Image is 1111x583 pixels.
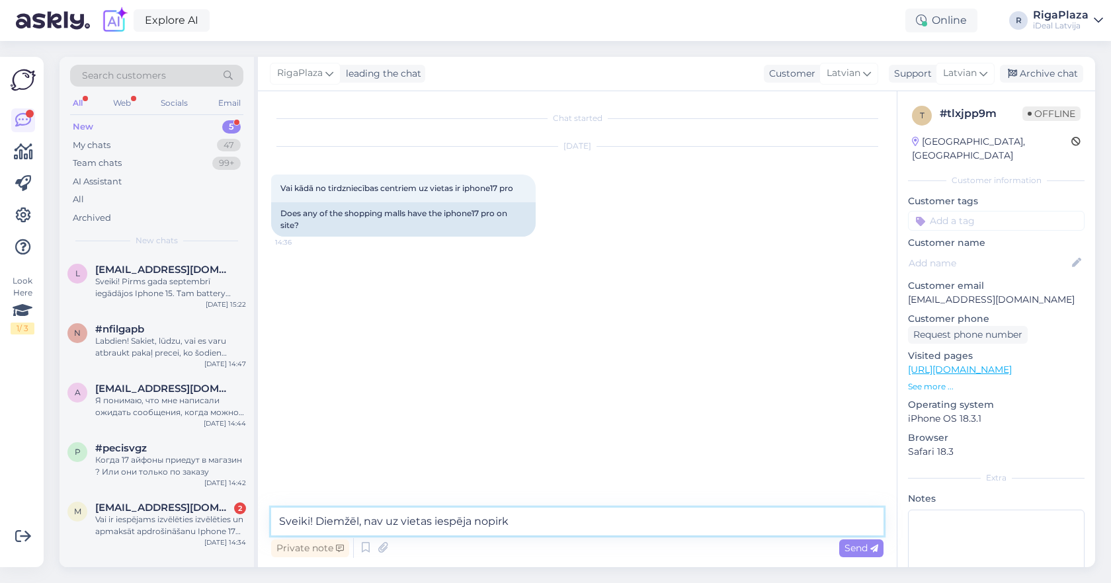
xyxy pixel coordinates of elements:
p: Customer name [908,236,1085,250]
div: AI Assistant [73,175,122,188]
div: Look Here [11,275,34,334]
div: Support [889,67,932,81]
span: t [920,110,925,120]
div: Does any of the shopping malls have the iphone17 pro on site? [271,202,536,237]
div: leading the chat [341,67,421,81]
span: Search customers [82,69,166,83]
div: 47 [217,139,241,152]
div: Request phone number [908,326,1028,344]
div: Customer information [908,175,1085,186]
div: RigaPlaza [1033,10,1089,20]
p: Customer email [908,279,1085,293]
div: [DATE] 14:34 [204,537,246,547]
img: explore-ai [101,7,128,34]
div: # tlxjpp9m [940,106,1022,122]
img: Askly Logo [11,67,36,93]
span: Latvian [943,66,977,81]
div: Extra [908,472,1085,484]
p: [EMAIL_ADDRESS][DOMAIN_NAME] [908,293,1085,307]
div: [DATE] [271,140,884,152]
span: Latvian [827,66,860,81]
div: Socials [158,95,190,112]
div: Labdien! Sakiet, lūdzu, vai es varu atbraukt pakaļ precei, ko šodien pasūtīju (2000085455)? Es sa... [95,335,246,359]
div: Web [110,95,134,112]
span: l [75,268,80,278]
div: 2 [234,502,246,514]
div: [GEOGRAPHIC_DATA], [GEOGRAPHIC_DATA] [912,135,1071,163]
span: Offline [1022,106,1081,121]
p: Browser [908,431,1085,445]
p: Safari 18.3 [908,445,1085,459]
span: m [74,506,81,516]
span: lvasilevska56@gmail.com [95,264,233,276]
div: [DATE] 14:42 [204,478,246,488]
div: Team chats [73,157,122,170]
input: Add a tag [908,211,1085,231]
div: Archive chat [1000,65,1083,83]
div: 5 [222,120,241,134]
a: RigaPlazaiDeal Latvija [1033,10,1103,31]
div: R [1009,11,1028,30]
div: My chats [73,139,110,152]
span: #nfilgapb [95,323,144,335]
div: Customer [764,67,815,81]
div: Vai ir iespējams izvēlēties izvēlēties un apmaksāt apdrošināšanu Iphone 17 pie saņemšanas brīža (... [95,514,246,537]
span: Vai kādā no tirdzniecības centriem uz vietas ir iphone17 pro [280,183,513,193]
div: New [73,120,93,134]
div: 99+ [212,157,241,170]
p: Visited pages [908,349,1085,363]
textarea: Sveiki! Diemžēl, nav uz vietas iespēja nopirk [271,508,884,535]
span: 14:36 [275,237,325,247]
div: [DATE] 14:44 [204,418,246,428]
div: Private note [271,539,349,557]
span: p [75,447,81,457]
div: 1 / 3 [11,323,34,334]
div: Chat started [271,112,884,124]
span: a [75,387,81,397]
input: Add name [909,256,1069,270]
p: Customer phone [908,312,1085,326]
div: Online [905,9,977,32]
div: Я понимаю, что мне написали ожидать сообщения, когда можно будет прийти за ним для получения, но ... [95,395,246,418]
div: [DATE] 14:47 [204,359,246,369]
p: iPhone OS 18.3.1 [908,412,1085,426]
div: Когда 17 айфоны приедут в магазин ? Или они только по заказу [95,454,246,478]
div: Sveiki! Pirms gada septembrī iegādājos Iphone 15. Tam battery health turējās ļoti labi - visu gad... [95,276,246,299]
p: Notes [908,492,1085,506]
p: Operating system [908,398,1085,412]
div: [DATE] 15:22 [206,299,246,309]
a: [URL][DOMAIN_NAME] [908,364,1012,375]
span: n [74,328,81,338]
div: All [73,193,84,206]
p: Customer tags [908,194,1085,208]
div: iDeal Latvija [1033,20,1089,31]
a: Explore AI [134,9,210,32]
span: RigaPlaza [277,66,323,81]
span: New chats [136,235,178,247]
span: Send [844,542,878,554]
p: See more ... [908,381,1085,393]
span: madarabe@inbox.lv [95,502,233,514]
span: andrey19v@icloud.com [95,383,233,395]
div: Archived [73,212,111,225]
div: Email [216,95,243,112]
span: #pecisvgz [95,442,147,454]
div: All [70,95,85,112]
